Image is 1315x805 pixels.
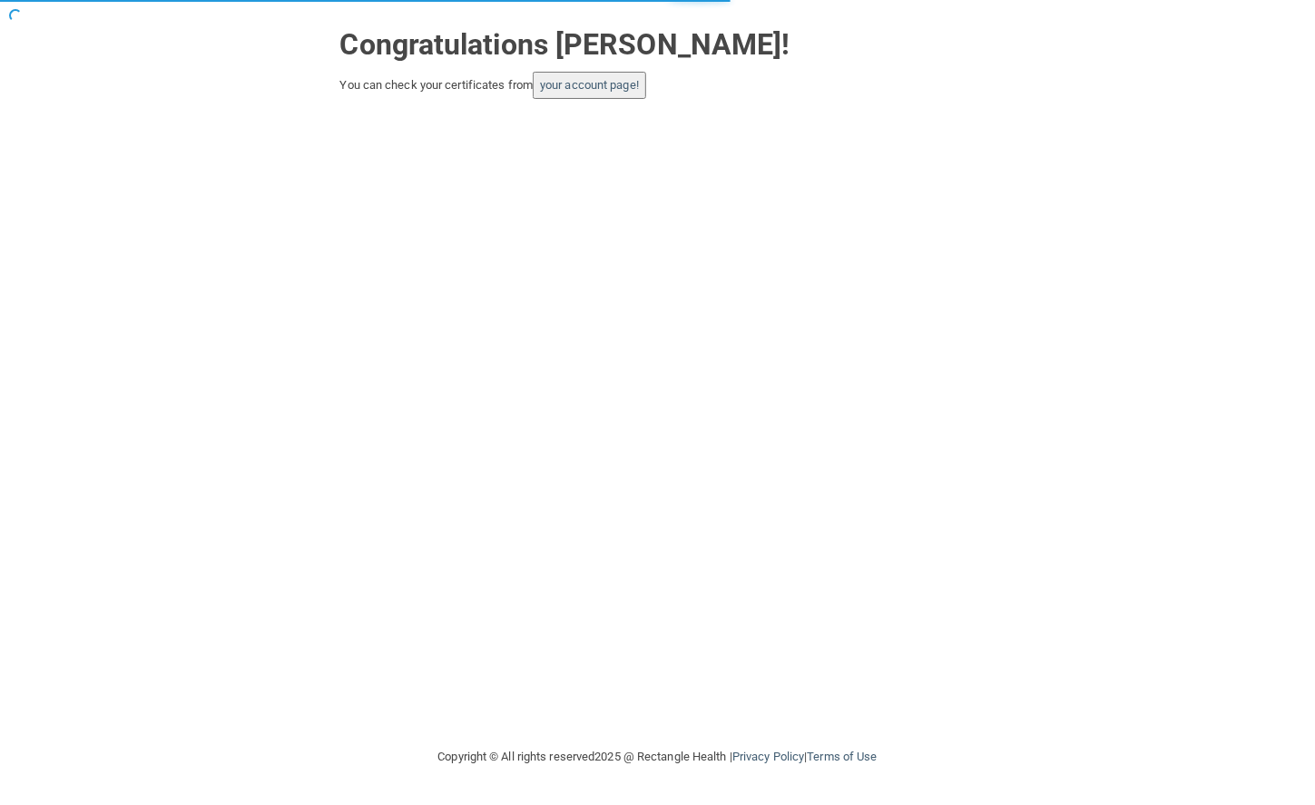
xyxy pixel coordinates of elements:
[340,72,976,99] div: You can check your certificates from
[807,750,877,763] a: Terms of Use
[732,750,804,763] a: Privacy Policy
[340,27,790,62] strong: Congratulations [PERSON_NAME]!
[327,728,989,786] div: Copyright © All rights reserved 2025 @ Rectangle Health | |
[540,78,639,92] a: your account page!
[533,72,646,99] button: your account page!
